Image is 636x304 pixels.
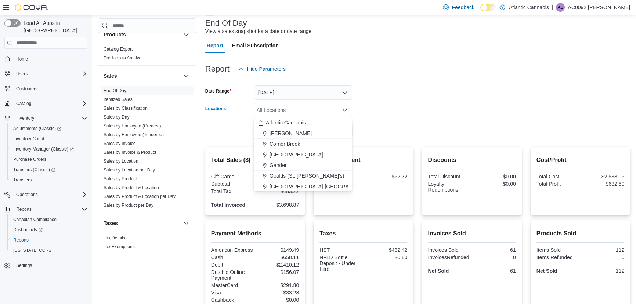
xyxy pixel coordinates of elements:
div: $149.49 [256,247,299,253]
span: Sales by Employee (Created) [104,123,161,129]
span: Canadian Compliance [13,217,57,222]
span: Dashboards [13,227,43,233]
button: Corner Brook [254,139,352,149]
div: 0 [582,254,624,260]
div: Visa [211,290,254,296]
span: Home [16,56,28,62]
span: Operations [16,192,38,198]
div: Sales [98,86,196,213]
span: Reports [10,236,87,245]
span: Atlantic Cannabis [266,119,306,126]
span: [US_STATE] CCRS [13,247,51,253]
h2: Average Spent [319,156,407,164]
span: Catalog Export [104,46,133,52]
span: Gander [270,162,287,169]
div: $2,533.05 [582,174,624,180]
a: Tax Exemptions [104,244,135,249]
span: Sales by Product per Day [104,202,153,208]
span: Reports [13,237,29,243]
span: Sales by Location [104,158,138,164]
label: Date Range [205,88,231,94]
h2: Cost/Profit [536,156,624,164]
div: AC0092 Strickland Rylan [556,3,565,12]
img: Cova [15,4,48,11]
span: AS [557,3,563,12]
p: Atlantic Cannabis [509,3,549,12]
span: Inventory Count [13,136,44,142]
div: Cash [211,254,254,260]
a: Inventory Manager (Classic) [7,144,90,154]
button: Goulds (St. [PERSON_NAME]'s) [254,171,352,181]
div: 0 [473,254,516,260]
span: Customers [16,86,37,92]
h2: Discounts [428,156,516,164]
span: Home [13,54,87,63]
div: 112 [582,247,624,253]
span: Inventory Manager (Classic) [13,146,74,152]
p: AC0092 [PERSON_NAME] [568,3,630,12]
a: Purchase Orders [10,155,50,164]
a: Customers [13,84,40,93]
a: Sales by Employee (Tendered) [104,132,164,137]
a: Itemized Sales [104,97,133,102]
h3: Report [205,65,230,73]
span: Tax Details [104,235,125,241]
button: Catalog [13,99,34,108]
button: Products [104,31,180,38]
span: Feedback [452,4,474,11]
a: Sales by Product [104,176,137,181]
div: $33.28 [256,290,299,296]
a: Canadian Compliance [10,215,59,224]
span: Sales by Employee (Tendered) [104,132,164,138]
button: Close list of options [342,107,348,113]
h3: End Of Day [205,19,247,28]
span: Purchase Orders [10,155,87,164]
span: Reports [13,205,87,214]
a: Adjustments (Classic) [7,123,90,134]
span: Inventory [13,114,87,123]
span: Transfers [13,177,32,183]
span: Sales by Classification [104,105,148,111]
button: [GEOGRAPHIC_DATA]-[GEOGRAPHIC_DATA] [254,181,352,192]
span: Load All Apps in [GEOGRAPHIC_DATA] [21,19,87,34]
div: $483.22 [256,188,299,194]
span: Washington CCRS [10,246,87,255]
div: $658.11 [256,254,299,260]
p: | [552,3,553,12]
span: Email Subscription [232,38,279,53]
span: Inventory [16,115,34,121]
div: $3,698.87 [256,202,299,208]
button: [PERSON_NAME] [254,128,352,139]
span: Sales by Product & Location [104,185,159,191]
button: Users [1,69,90,79]
span: Inventory Count [10,134,87,143]
a: Transfers (Classic) [7,164,90,175]
a: Settings [13,261,35,270]
a: Tax Details [104,235,125,240]
span: Transfers [10,175,87,184]
div: Dutchie Online Payment [211,269,254,281]
button: Reports [13,205,35,214]
h2: Invoices Sold [428,229,516,238]
div: 61 [473,247,516,253]
span: Sales by Product & Location per Day [104,193,176,199]
nav: Complex example [4,50,87,290]
div: Cashback [211,297,254,303]
button: [GEOGRAPHIC_DATA] [254,149,352,160]
div: View a sales snapshot for a date or date range. [205,28,313,35]
span: Hide Parameters [247,65,286,73]
button: Sales [104,72,180,80]
button: Home [1,53,90,64]
span: Products to Archive [104,55,141,61]
div: Products [98,45,196,65]
a: Home [13,55,31,64]
span: Report [207,38,223,53]
button: Transfers [7,175,90,185]
span: Corner Brook [270,140,300,148]
span: Sales by Invoice & Product [104,149,156,155]
a: Dashboards [10,225,46,234]
span: Operations [13,190,87,199]
h2: Taxes [319,229,407,238]
div: Taxes [98,234,196,254]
